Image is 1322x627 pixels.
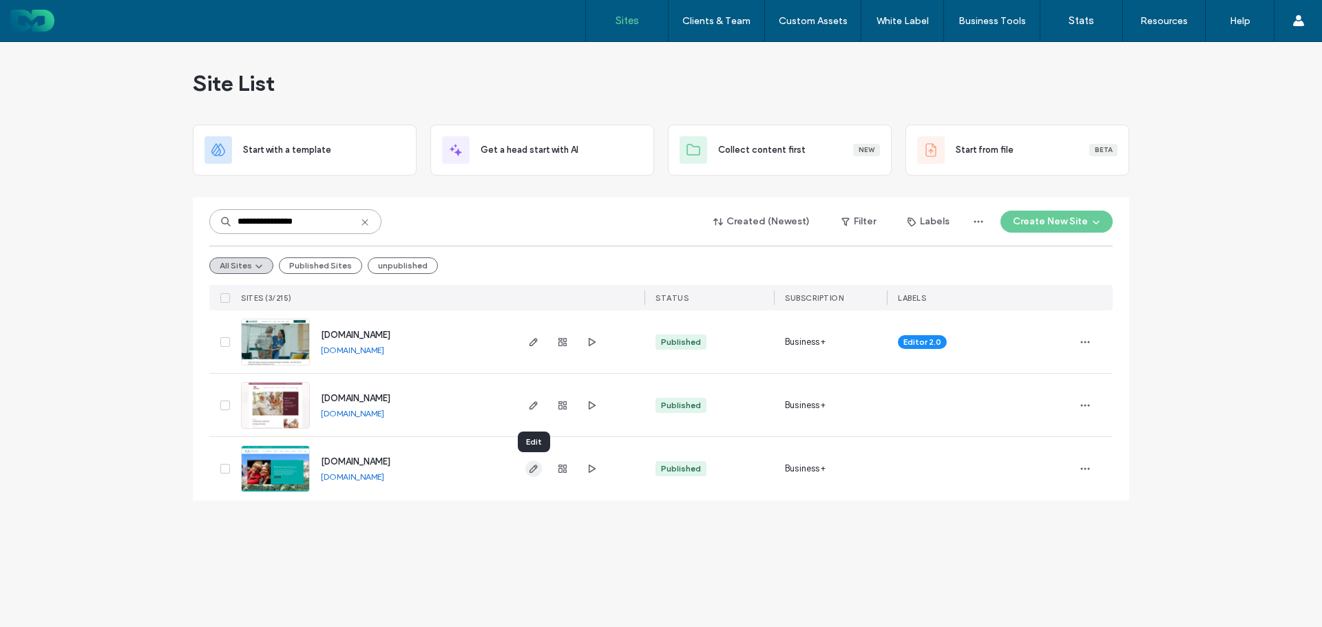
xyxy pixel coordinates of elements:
span: Collect content first [718,143,806,157]
span: Start with a template [243,143,331,157]
a: [DOMAIN_NAME] [321,408,384,418]
span: Site List [193,70,275,97]
label: Business Tools [958,15,1026,27]
button: Labels [895,211,962,233]
a: [DOMAIN_NAME] [321,471,384,482]
div: Start from fileBeta [905,125,1129,176]
span: SUBSCRIPTION [785,293,843,303]
label: Sites [616,14,639,27]
div: New [853,144,880,156]
span: SITES (3/215) [241,293,292,303]
span: Business+ [785,462,826,476]
label: Stats [1069,14,1094,27]
div: Get a head start with AI [430,125,654,176]
a: [DOMAIN_NAME] [321,345,384,355]
span: Editor 2.0 [903,336,941,348]
span: Business+ [785,335,826,349]
label: Help [1230,15,1250,27]
span: Help [31,10,59,22]
div: Published [661,336,701,348]
span: Business+ [785,398,826,412]
a: [DOMAIN_NAME] [321,393,390,403]
button: Filter [828,211,890,233]
div: Collect content firstNew [668,125,892,176]
span: LABELS [898,293,926,303]
span: Get a head start with AI [481,143,578,157]
label: Clients & Team [682,15,751,27]
button: All Sites [209,257,273,274]
div: Beta [1089,144,1118,156]
label: Custom Assets [779,15,848,27]
a: [DOMAIN_NAME] [321,330,390,340]
div: Start with a template [193,125,417,176]
div: Published [661,463,701,475]
label: Resources [1140,15,1188,27]
div: Edit [518,432,550,452]
button: Create New Site [1000,211,1113,233]
a: [DOMAIN_NAME] [321,456,390,467]
button: Published Sites [279,257,362,274]
span: STATUS [655,293,689,303]
span: Start from file [956,143,1014,157]
button: Created (Newest) [702,211,822,233]
label: White Label [877,15,929,27]
div: Published [661,399,701,412]
button: unpublished [368,257,438,274]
